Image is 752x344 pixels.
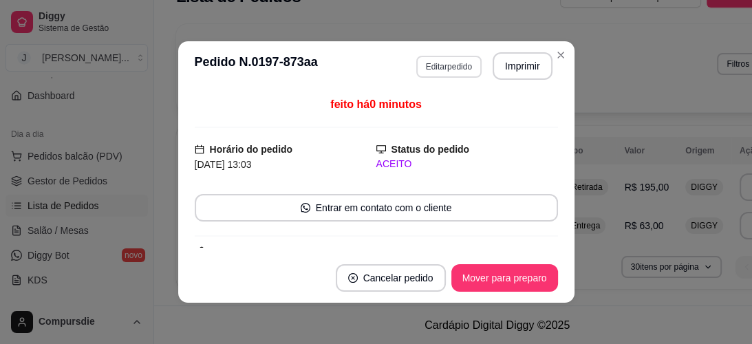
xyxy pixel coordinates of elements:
strong: Status do pedido [391,144,470,155]
button: Mover para preparo [451,264,558,292]
button: close-circleCancelar pedido [336,264,446,292]
strong: Horário do pedido [210,144,293,155]
span: whats-app [301,203,310,213]
div: RETIRADA [214,245,264,259]
span: calendar [195,144,204,154]
span: desktop [376,144,386,154]
span: [DATE] 13:03 [195,159,252,170]
h3: Pedido N. 0197-873aa [195,52,318,80]
div: ACEITO [376,157,558,171]
button: Editarpedido [416,56,482,78]
button: Imprimir [493,52,552,80]
div: - Pedido feito pelo balcão [269,245,378,259]
button: Close [550,44,572,66]
button: whats-appEntrar em contato com o cliente [195,194,558,222]
span: close-circle [348,273,358,283]
span: feito há 0 minutos [330,98,421,110]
